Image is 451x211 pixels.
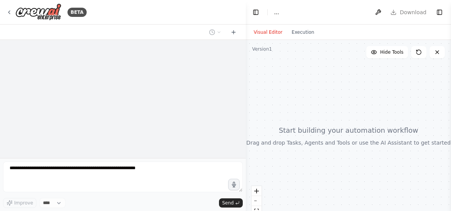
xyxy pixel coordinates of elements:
button: zoom in [252,186,262,196]
button: zoom out [252,196,262,206]
span: ... [274,8,279,16]
button: Start a new chat [227,28,240,37]
button: Send [219,198,243,208]
button: Switch to previous chat [206,28,224,37]
button: Visual Editor [249,28,287,37]
button: Click to speak your automation idea [228,179,240,190]
button: Improve [3,198,36,208]
button: Show right sidebar [434,7,445,18]
nav: breadcrumb [274,8,279,16]
button: Execution [287,28,319,37]
span: Improve [14,200,33,206]
span: Send [222,200,234,206]
div: Version 1 [252,46,272,52]
div: BETA [67,8,87,17]
img: Logo [15,3,61,21]
span: Hide Tools [380,49,403,55]
button: Hide Tools [366,46,408,58]
button: Hide left sidebar [250,7,261,18]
